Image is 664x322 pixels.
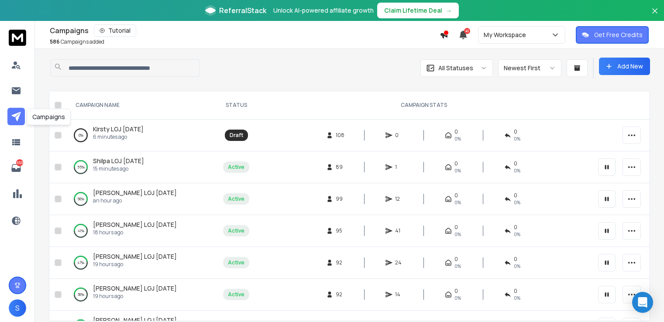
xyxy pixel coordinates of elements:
[454,135,461,142] span: 0%
[93,252,177,261] a: [PERSON_NAME] LGJ [DATE]
[514,288,517,295] span: 0
[50,24,440,37] div: Campaigns
[336,132,344,139] span: 108
[514,167,520,174] span: 0 %
[336,259,344,266] span: 92
[649,5,661,26] button: Close banner
[93,220,177,229] a: [PERSON_NAME] LGJ [DATE]
[395,132,404,139] span: 0
[454,192,458,199] span: 0
[336,227,344,234] span: 95
[9,299,26,317] button: S
[65,247,218,279] td: 47%[PERSON_NAME] LGJ [DATE]19 hours ago
[65,91,218,120] th: CAMPAIGN NAME
[93,229,177,236] p: 18 hours ago
[93,134,144,140] p: 6 minutes ago
[454,128,458,135] span: 0
[336,164,344,171] span: 89
[93,157,144,165] a: Shilpa LGJ [DATE]
[514,224,517,231] span: 0
[395,227,404,234] span: 41
[228,195,244,202] div: Active
[395,195,404,202] span: 12
[94,24,136,37] button: Tutorial
[454,288,458,295] span: 0
[484,31,530,39] p: My Workspace
[228,164,244,171] div: Active
[632,292,653,313] div: Open Intercom Messenger
[454,295,461,301] span: 0%
[65,120,218,151] td: 0%Kirsty LGJ [DATE]6 minutes ago
[454,160,458,167] span: 0
[454,231,461,238] span: 0%
[16,159,23,166] p: 553
[79,131,83,140] p: 0 %
[395,259,404,266] span: 24
[395,164,404,171] span: 1
[514,256,517,263] span: 0
[336,291,344,298] span: 92
[514,295,520,301] span: 0 %
[77,258,84,267] p: 47 %
[77,195,84,203] p: 56 %
[93,293,177,300] p: 19 hours ago
[65,215,218,247] td: 41%[PERSON_NAME] LGJ [DATE]18 hours ago
[228,291,244,298] div: Active
[594,31,643,39] p: Get Free Credits
[7,159,25,177] a: 553
[498,59,561,77] button: Newest First
[454,256,458,263] span: 0
[93,125,144,133] span: Kirsty LGJ [DATE]
[377,3,459,18] button: Claim Lifetime Deal→
[93,165,144,172] p: 15 minutes ago
[273,6,374,15] p: Unlock AI-powered affiliate growth
[93,188,177,197] a: [PERSON_NAME] LGJ [DATE]
[218,91,255,120] th: STATUS
[514,160,517,167] span: 0
[395,291,404,298] span: 14
[93,284,177,293] a: [PERSON_NAME] LGJ [DATE]
[454,224,458,231] span: 0
[514,135,520,142] span: 0%
[514,199,520,206] span: 0 %
[27,109,71,125] div: Campaigns
[228,259,244,266] div: Active
[514,192,517,199] span: 0
[454,199,461,206] span: 0%
[464,28,470,34] span: 41
[599,58,650,75] button: Add New
[576,26,649,44] button: Get Free Credits
[93,284,177,292] span: [PERSON_NAME] LGJ [DATE]
[336,195,344,202] span: 99
[255,91,593,120] th: CAMPAIGN STATS
[65,183,218,215] td: 56%[PERSON_NAME] LGJ [DATE]an hour ago
[50,38,104,45] p: Campaigns added
[446,6,452,15] span: →
[454,263,461,270] span: 0%
[228,227,244,234] div: Active
[93,261,177,268] p: 19 hours ago
[65,279,218,311] td: 36%[PERSON_NAME] LGJ [DATE]19 hours ago
[93,125,144,134] a: Kirsty LGJ [DATE]
[50,38,60,45] span: 586
[219,5,266,16] span: ReferralStack
[77,163,85,171] p: 55 %
[514,128,517,135] span: 0
[438,64,473,72] p: All Statuses
[454,167,461,174] span: 0%
[230,132,243,139] div: Draft
[78,290,84,299] p: 36 %
[65,151,218,183] td: 55%Shilpa LGJ [DATE]15 minutes ago
[514,263,520,270] span: 0 %
[514,231,520,238] span: 0 %
[93,197,177,204] p: an hour ago
[78,226,84,235] p: 41 %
